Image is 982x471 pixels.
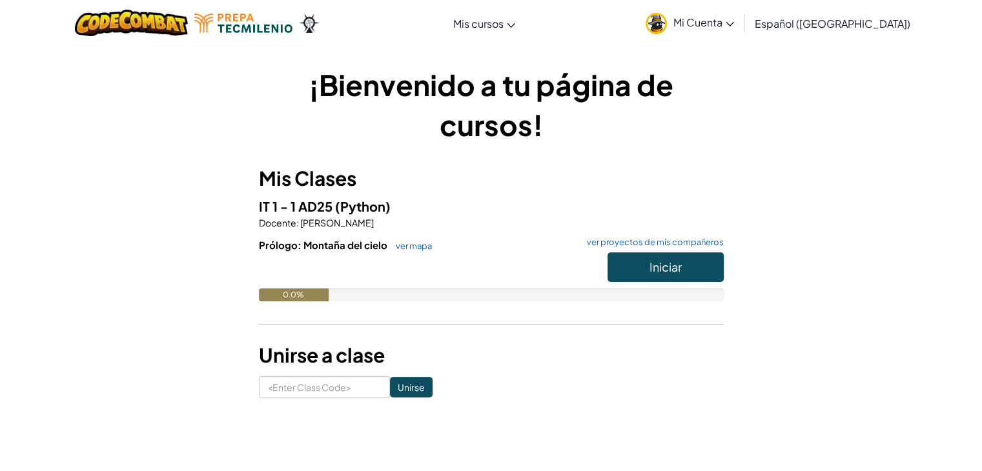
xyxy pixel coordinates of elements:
h3: Mis Clases [259,164,724,193]
button: Iniciar [608,252,724,282]
span: Español ([GEOGRAPHIC_DATA]) [755,17,910,30]
span: Prólogo: Montaña del cielo [259,239,389,251]
a: Mis cursos [447,6,522,41]
span: IT 1 - 1 AD25 [259,198,335,214]
div: 0.0% [259,288,329,301]
span: (Python) [335,198,391,214]
img: Ozaria [299,14,320,33]
img: CodeCombat logo [75,10,188,36]
img: avatar [646,13,667,34]
span: : [296,217,299,228]
a: Español ([GEOGRAPHIC_DATA]) [748,6,917,41]
a: Mi Cuenta [639,3,741,43]
input: <Enter Class Code> [259,376,390,398]
span: Docente [259,217,296,228]
h1: ¡Bienvenido a tu página de cursos! [259,65,724,145]
a: ver proyectos de mis compañeros [580,238,724,246]
span: Iniciar [650,259,682,274]
img: Tecmilenio logo [194,14,292,33]
span: Mi Cuenta [673,15,734,29]
a: ver mapa [389,241,432,251]
h3: Unirse a clase [259,341,724,370]
input: Unirse [390,377,433,397]
span: Mis cursos [453,17,504,30]
span: [PERSON_NAME] [299,217,374,228]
